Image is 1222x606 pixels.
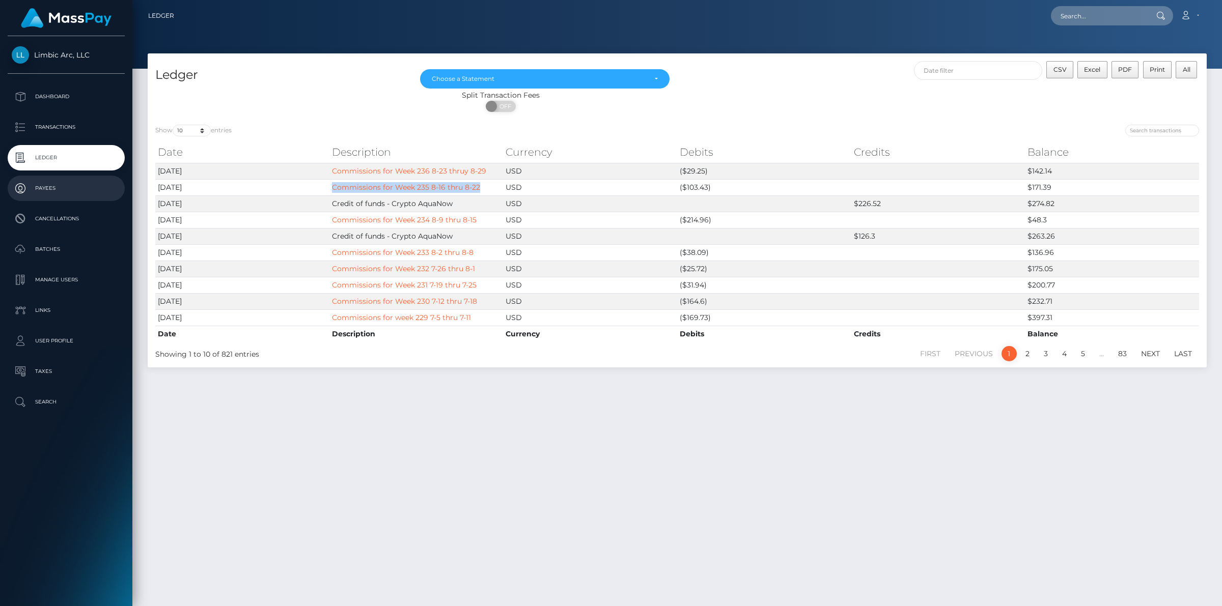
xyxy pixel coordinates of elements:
[148,90,854,101] div: Split Transaction Fees
[155,326,329,342] th: Date
[1025,179,1199,195] td: $171.39
[155,345,581,360] div: Showing 1 to 10 of 821 entries
[332,313,471,322] a: Commissions for week 229 7-5 thru 7-11
[155,179,329,195] td: [DATE]
[8,389,125,415] a: Search
[1183,66,1190,73] span: All
[8,176,125,201] a: Payees
[1046,61,1073,78] button: CSV
[677,179,851,195] td: ($103.43)
[1057,346,1072,361] a: 4
[1077,61,1107,78] button: Excel
[12,89,121,104] p: Dashboard
[12,211,121,226] p: Cancellations
[1051,6,1147,25] input: Search...
[503,244,677,261] td: USD
[1025,277,1199,293] td: $200.77
[8,84,125,109] a: Dashboard
[851,195,1025,212] td: $226.52
[155,261,329,277] td: [DATE]
[332,297,477,306] a: Commissions for Week 230 7-12 thru 7-18
[420,69,670,89] button: Choose a Statement
[503,163,677,179] td: USD
[8,328,125,354] a: User Profile
[503,277,677,293] td: USD
[12,150,121,165] p: Ledger
[12,303,121,318] p: Links
[1025,228,1199,244] td: $263.26
[8,145,125,170] a: Ledger
[12,394,121,410] p: Search
[677,163,851,179] td: ($29.25)
[1025,212,1199,228] td: $48.3
[677,309,851,326] td: ($169.73)
[1118,66,1132,73] span: PDF
[1112,61,1139,78] button: PDF
[677,244,851,261] td: ($38.09)
[851,228,1025,244] td: $126.3
[851,142,1025,162] th: Credits
[503,261,677,277] td: USD
[12,364,121,379] p: Taxes
[1025,326,1199,342] th: Balance
[1025,195,1199,212] td: $274.82
[1169,346,1198,361] a: Last
[155,309,329,326] td: [DATE]
[329,142,504,162] th: Description
[677,293,851,309] td: ($164.6)
[491,101,517,112] span: OFF
[677,142,851,162] th: Debits
[1075,346,1091,361] a: 5
[1176,61,1197,78] button: All
[677,261,851,277] td: ($25.72)
[8,298,125,323] a: Links
[432,75,646,83] div: Choose a Statement
[332,183,480,192] a: Commissions for Week 235 8-16 thru 8-22
[503,293,677,309] td: USD
[8,359,125,384] a: Taxes
[329,228,504,244] td: Credit of funds - Crypto AquaNow
[12,120,121,135] p: Transactions
[8,114,125,140] a: Transactions
[155,163,329,179] td: [DATE]
[1125,125,1199,136] input: Search transactions
[155,212,329,228] td: [DATE]
[155,125,232,136] label: Show entries
[8,206,125,232] a: Cancellations
[503,326,677,342] th: Currency
[21,8,112,28] img: MassPay Logo
[851,326,1025,342] th: Credits
[12,272,121,287] p: Manage Users
[1025,163,1199,179] td: $142.14
[155,142,329,162] th: Date
[503,142,677,162] th: Currency
[12,181,121,196] p: Payees
[12,333,121,349] p: User Profile
[1038,346,1053,361] a: 3
[148,5,174,26] a: Ledger
[677,326,851,342] th: Debits
[155,66,405,84] h4: Ledger
[914,61,1043,80] input: Date filter
[1150,66,1165,73] span: Print
[155,244,329,261] td: [DATE]
[12,242,121,257] p: Batches
[8,237,125,262] a: Batches
[332,248,474,257] a: Commissions for Week 233 8-2 thru 8-8
[677,277,851,293] td: ($31.94)
[173,125,211,136] select: Showentries
[155,293,329,309] td: [DATE]
[503,212,677,228] td: USD
[332,215,477,224] a: Commissions for Week 234 8-9 thru 8-15
[329,195,504,212] td: Credit of funds - Crypto AquaNow
[503,228,677,244] td: USD
[1025,142,1199,162] th: Balance
[332,264,475,273] a: Commissions for Week 232 7-26 thru 8-1
[1143,61,1172,78] button: Print
[677,212,851,228] td: ($214.96)
[1113,346,1132,361] a: 83
[503,195,677,212] td: USD
[503,179,677,195] td: USD
[503,309,677,326] td: USD
[1002,346,1017,361] a: 1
